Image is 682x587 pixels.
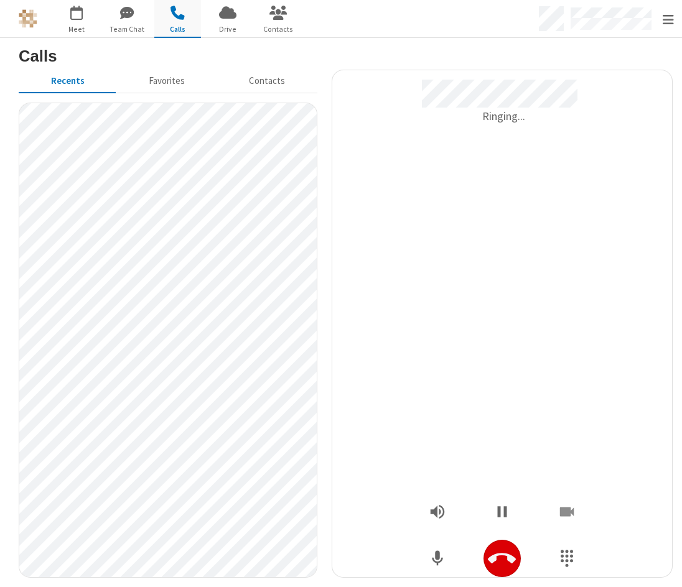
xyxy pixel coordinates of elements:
[255,24,302,35] span: Contacts
[205,24,251,35] span: Drive
[483,493,521,530] button: Hold
[154,24,201,35] span: Calls
[651,555,673,578] iframe: Chat
[116,70,217,93] button: Favorites
[482,108,525,124] span: Ringing...
[19,47,673,65] h3: Calls
[217,70,317,93] button: Contacts
[19,9,37,28] img: iotum.​ucaas.​tech
[104,24,151,35] span: Team Chat
[548,540,586,577] button: Show Dialpad
[419,493,456,530] button: Open menu
[54,24,100,35] span: Meet
[422,80,577,108] span: Caller ID Rex Chiu - Extension
[419,540,456,577] button: Mute
[483,540,521,577] button: Hangup
[19,70,116,93] button: Recents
